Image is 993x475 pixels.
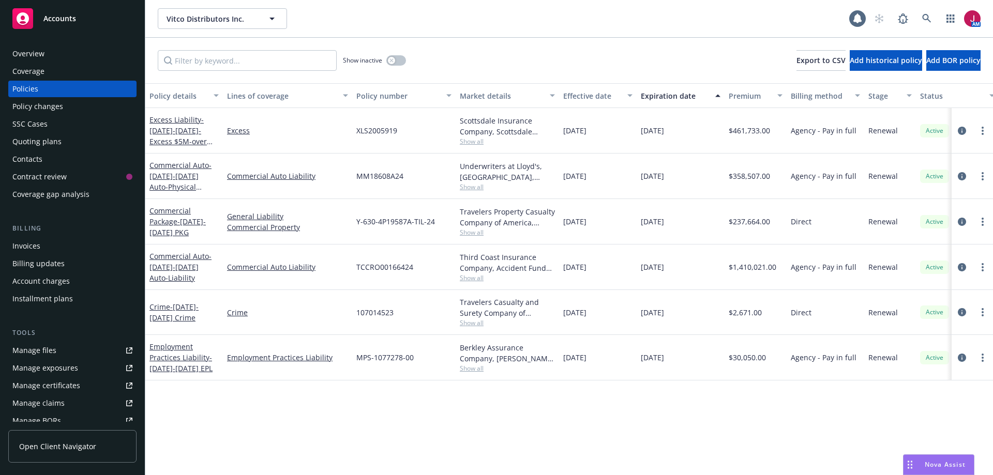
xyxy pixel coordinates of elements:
span: Show all [460,182,555,191]
a: Employment Practices Liability [149,342,213,373]
a: Contract review [8,168,137,185]
div: Account charges [12,273,70,289]
span: $1,410,021.00 [729,262,776,272]
span: Active [924,308,945,317]
a: Policies [8,81,137,97]
div: Quoting plans [12,133,62,150]
div: Manage BORs [12,412,61,429]
span: Show all [460,364,555,373]
div: Effective date [563,90,621,101]
div: SSC Cases [12,116,48,132]
span: TCCRO00166424 [356,262,413,272]
button: Premium [725,83,787,108]
span: Renewal [868,216,898,227]
a: Employment Practices Liability [227,352,348,363]
a: Accounts [8,4,137,33]
span: Nova Assist [925,460,966,469]
div: Manage certificates [12,377,80,394]
span: Manage exposures [8,360,137,376]
a: Crime [227,307,348,318]
a: Manage BORs [8,412,137,429]
div: Policy number [356,90,440,101]
div: Travelers Property Casualty Company of America, Travelers Insurance [460,206,555,228]
a: Commercial Auto Liability [227,171,348,181]
div: Overview [12,45,44,62]
a: Manage files [8,342,137,359]
div: Third Coast Insurance Company, Accident Fund Group (AF Group), RT Specialty Insurance Services, L... [460,252,555,273]
a: Commercial Auto [149,160,212,246]
div: Contacts [12,151,42,167]
span: - [DATE]-[DATE]-Excess $5M-over GL, Auto, and Employers Liability [149,115,215,168]
a: Manage certificates [8,377,137,394]
span: Direct [791,307,811,318]
span: - [DATE]-[DATE] Crime [149,302,199,323]
div: Policy changes [12,98,63,115]
a: more [976,170,989,182]
div: Expiration date [641,90,709,101]
span: MPS-1077278-00 [356,352,414,363]
span: Agency - Pay in full [791,171,856,181]
a: Commercial Property [227,222,348,233]
a: more [976,261,989,273]
span: Show all [460,137,555,146]
button: Market details [456,83,559,108]
a: Quoting plans [8,133,137,150]
span: Active [924,263,945,272]
div: Coverage [12,63,44,80]
div: Scottsdale Insurance Company, Scottsdale Insurance Company (Nationwide), CRC Group [460,115,555,137]
span: Open Client Navigator [19,441,96,452]
a: circleInformation [956,216,968,228]
span: [DATE] [641,262,664,272]
a: circleInformation [956,125,968,137]
div: Billing updates [12,255,65,272]
div: Underwriters at Lloyd's, [GEOGRAPHIC_DATA], [PERSON_NAME] of [GEOGRAPHIC_DATA], RT Specialty Insu... [460,161,555,182]
a: Search [916,8,937,29]
span: MM18608A24 [356,171,403,181]
div: Manage claims [12,395,65,411]
span: Active [924,126,945,135]
a: circleInformation [956,170,968,182]
div: Market details [460,90,544,101]
div: Stage [868,90,900,101]
div: Contract review [12,168,67,185]
button: Vitco Distributors Inc. [158,8,287,29]
span: $30,050.00 [729,352,766,363]
button: Stage [864,83,916,108]
a: Installment plans [8,290,137,307]
span: Renewal [868,307,898,318]
button: Nova Assist [903,454,974,475]
span: [DATE] [641,307,664,318]
div: Invoices [12,238,40,254]
span: Show inactive [343,56,382,65]
span: Direct [791,216,811,227]
span: Active [924,353,945,362]
span: Agency - Pay in full [791,262,856,272]
a: more [976,216,989,228]
span: Show all [460,318,555,327]
button: Add historical policy [850,50,922,71]
span: [DATE] [563,125,586,136]
span: Add historical policy [850,55,922,65]
button: Add BOR policy [926,50,981,71]
a: Coverage gap analysis [8,186,137,203]
span: Renewal [868,171,898,181]
a: circleInformation [956,351,968,364]
div: Billing [8,223,137,234]
a: Manage claims [8,395,137,411]
div: Tools [8,328,137,338]
span: - [DATE]-[DATE] Auto-Liability [149,251,212,283]
div: Drag to move [904,455,916,474]
span: [DATE] [641,171,664,181]
div: Billing method [791,90,849,101]
div: Manage exposures [12,360,78,376]
div: Policies [12,81,38,97]
a: Account charges [8,273,137,289]
a: Invoices [8,238,137,254]
a: Policy changes [8,98,137,115]
span: [DATE] [563,307,586,318]
button: Lines of coverage [223,83,352,108]
button: Effective date [559,83,637,108]
div: Berkley Assurance Company, [PERSON_NAME] Corporation, Anzen Insurance Solutions LLC [460,342,555,364]
span: [DATE] [563,216,586,227]
a: Switch app [940,8,961,29]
